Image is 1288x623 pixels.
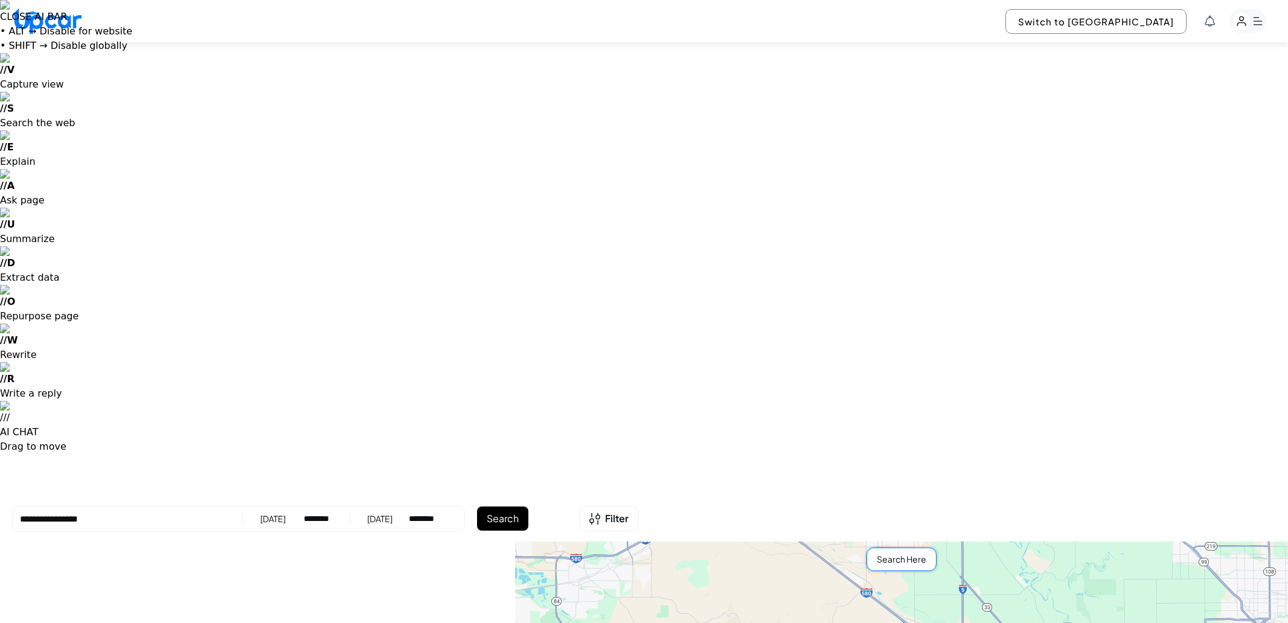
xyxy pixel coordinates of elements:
[867,548,937,571] div: Search Here
[605,511,629,526] span: Filter
[367,513,392,525] div: [DATE]
[260,513,286,525] div: [DATE]
[477,506,528,531] button: Search
[579,506,639,531] button: Open filters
